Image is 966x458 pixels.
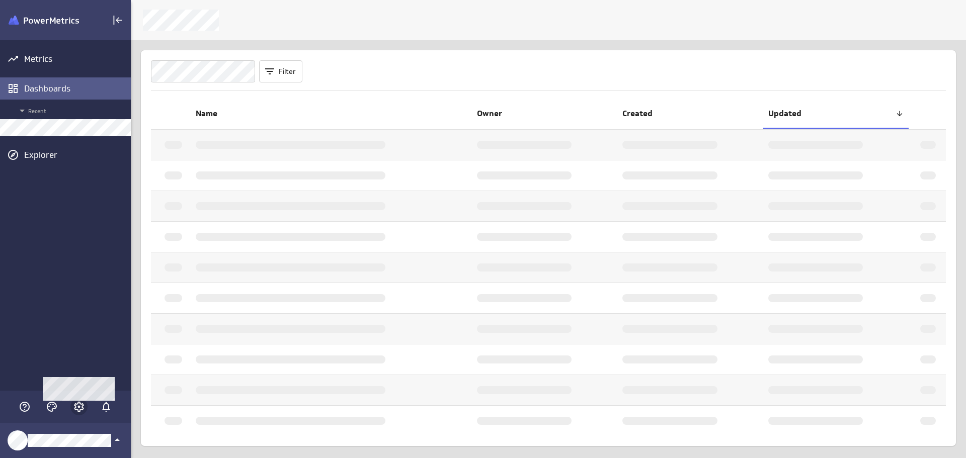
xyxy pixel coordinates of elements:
div: Help [16,398,33,415]
img: Klipfolio PowerMetrics Banner [9,16,79,25]
span: Filter [279,67,296,76]
div: Account and settings [73,401,85,413]
div: Dashboards [24,83,128,94]
div: Notifications [98,398,115,415]
div: Themes [43,398,60,415]
div: Collapse [109,12,126,29]
div: Account and settings [70,398,88,415]
svg: Themes [46,401,58,413]
div: Metrics [24,53,128,64]
span: Created [622,108,758,119]
span: Owner [477,108,612,119]
div: Explorer [24,149,128,160]
button: Filter [259,60,302,82]
div: Reverse sort direction [896,110,904,118]
span: Name [196,108,467,119]
span: Updated [768,108,896,119]
span: Recent [16,105,126,117]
